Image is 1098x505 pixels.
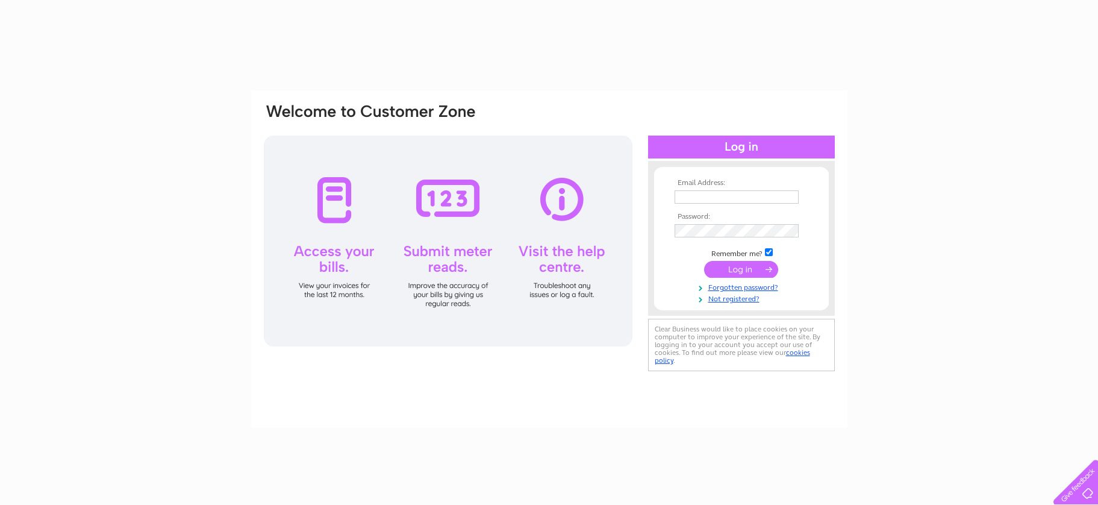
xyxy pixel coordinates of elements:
[672,179,811,187] th: Email Address:
[672,213,811,221] th: Password:
[655,348,810,365] a: cookies policy
[672,246,811,259] td: Remember me?
[648,319,835,371] div: Clear Business would like to place cookies on your computer to improve your experience of the sit...
[675,281,811,292] a: Forgotten password?
[675,292,811,304] a: Not registered?
[704,261,778,278] input: Submit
